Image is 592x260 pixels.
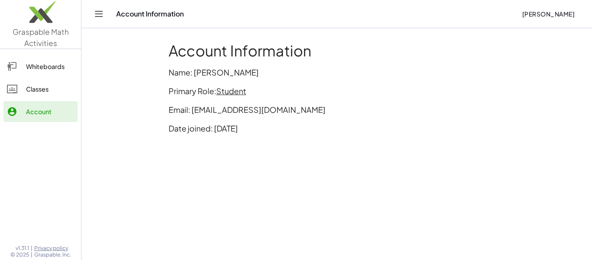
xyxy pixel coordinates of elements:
[216,86,246,96] span: Student
[169,122,505,134] p: Date joined: [DATE]
[31,245,33,252] span: |
[10,251,29,258] span: © 2025
[515,6,582,22] button: [PERSON_NAME]
[26,106,74,117] div: Account
[3,56,78,77] a: Whiteboards
[169,104,505,115] p: Email: [EMAIL_ADDRESS][DOMAIN_NAME]
[92,7,106,21] button: Toggle navigation
[26,84,74,94] div: Classes
[34,251,71,258] span: Graspable, Inc.
[31,251,33,258] span: |
[3,79,78,99] a: Classes
[13,27,69,48] span: Graspable Math Activities
[3,101,78,122] a: Account
[16,245,29,252] span: v1.31.1
[26,61,74,72] div: Whiteboards
[169,66,505,78] p: Name: [PERSON_NAME]
[169,85,505,97] p: Primary Role:
[34,245,71,252] a: Privacy policy
[169,42,505,59] h1: Account Information
[522,10,575,18] span: [PERSON_NAME]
